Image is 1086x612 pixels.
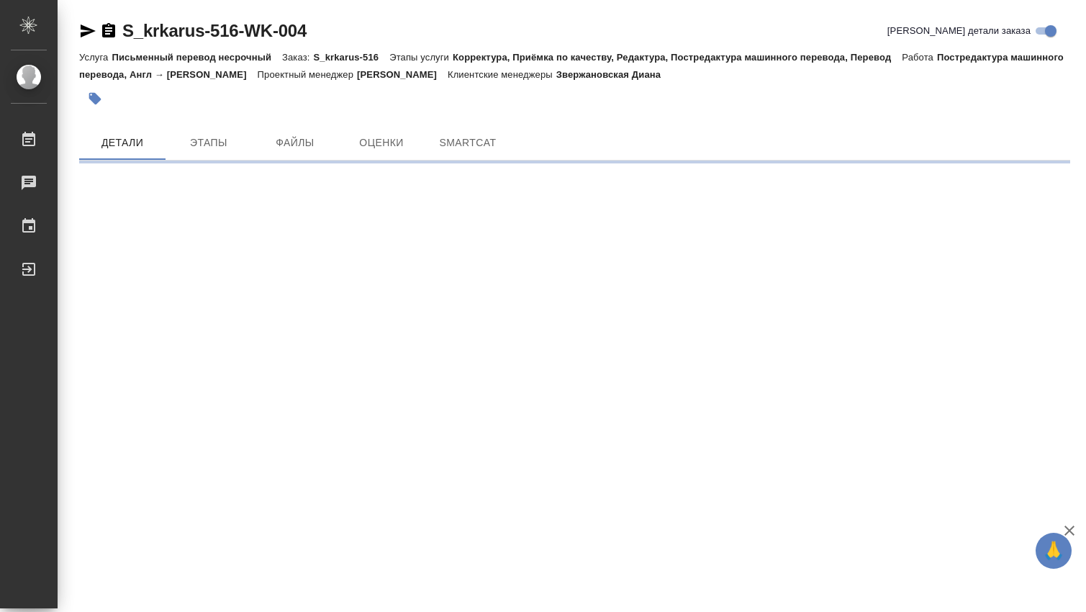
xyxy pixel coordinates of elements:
[1041,536,1066,566] span: 🙏
[347,134,416,152] span: Оценки
[261,134,330,152] span: Файлы
[79,52,112,63] p: Услуга
[100,22,117,40] button: Скопировать ссылку
[389,52,453,63] p: Этапы услуги
[313,52,389,63] p: S_krkarus-516
[282,52,313,63] p: Заказ:
[887,24,1031,38] span: [PERSON_NAME] детали заказа
[122,21,307,40] a: S_krkarus-516-WK-004
[174,134,243,152] span: Этапы
[1036,533,1072,569] button: 🙏
[79,22,96,40] button: Скопировать ссылку для ЯМессенджера
[556,69,671,80] p: Звержановская Диана
[88,134,157,152] span: Детали
[453,52,902,63] p: Корректура, Приёмка по качеству, Редактура, Постредактура машинного перевода, Перевод
[258,69,357,80] p: Проектный менеджер
[902,52,937,63] p: Работа
[433,134,502,152] span: SmartCat
[79,83,111,114] button: Добавить тэг
[448,69,556,80] p: Клиентские менеджеры
[357,69,448,80] p: [PERSON_NAME]
[112,52,282,63] p: Письменный перевод несрочный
